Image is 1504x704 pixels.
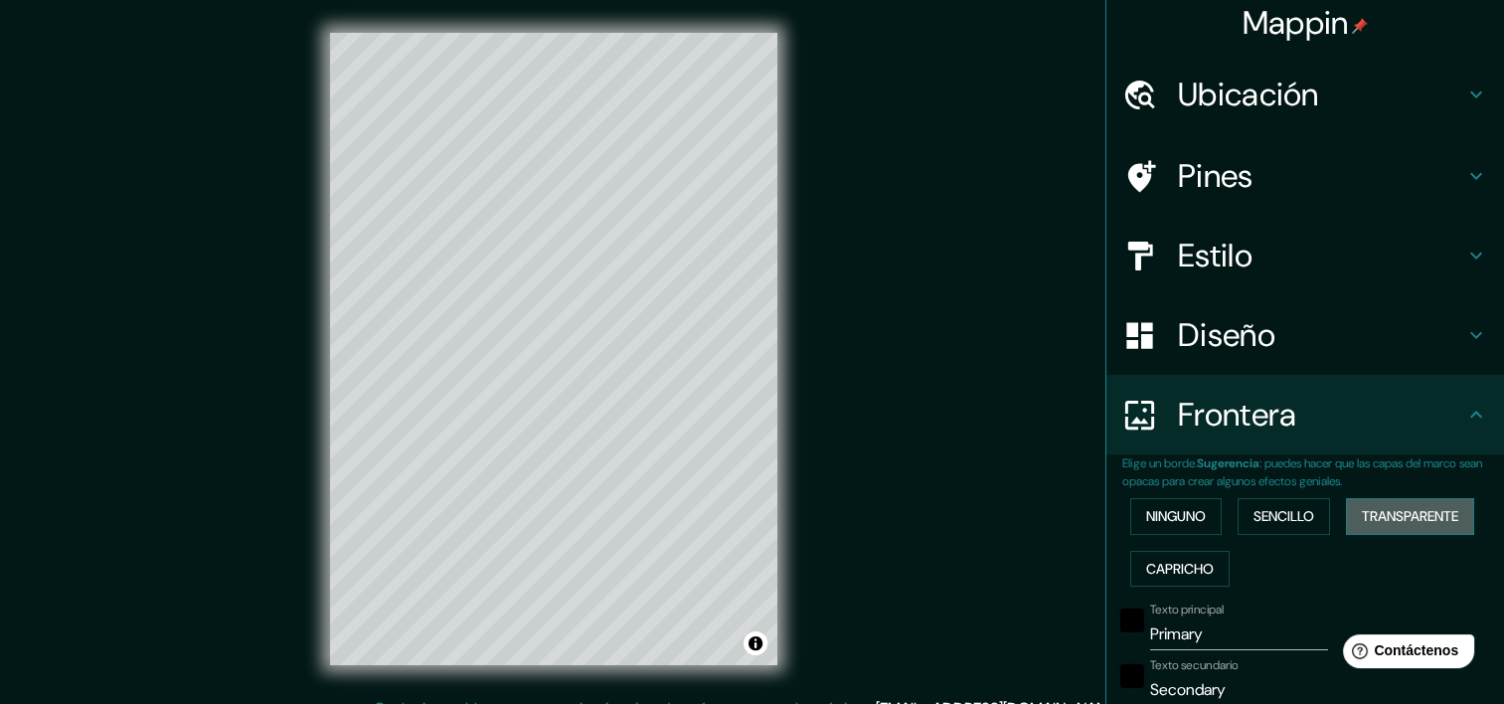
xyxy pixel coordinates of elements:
font: Mappin [1243,2,1349,44]
button: Capricho [1130,551,1230,588]
div: Frontera [1106,375,1504,454]
h4: Diseño [1178,315,1464,355]
b: Sugerencia [1197,455,1259,471]
iframe: Help widget launcher [1327,626,1482,682]
font: Capricho [1146,557,1214,582]
h4: Estilo [1178,236,1464,275]
font: Transparente [1362,504,1458,529]
font: Sencillo [1253,504,1314,529]
h4: Ubicación [1178,75,1464,114]
label: Texto secundario [1150,657,1239,674]
button: Transparente [1346,498,1474,535]
div: Pines [1106,136,1504,216]
button: Ninguno [1130,498,1222,535]
button: negro [1120,609,1144,632]
button: Sencillo [1238,498,1330,535]
p: Elige un borde. : puedes hacer que las capas del marco sean opacas para crear algunos efectos gen... [1122,454,1504,490]
div: Diseño [1106,295,1504,375]
button: Alternar atribución [744,631,767,655]
h4: Frontera [1178,395,1464,435]
button: negro [1120,664,1144,688]
h4: Pines [1178,156,1464,196]
div: Ubicación [1106,55,1504,134]
div: Estilo [1106,216,1504,295]
img: pin-icon.png [1352,18,1368,34]
font: Ninguno [1146,504,1206,529]
label: Texto principal [1150,602,1224,618]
